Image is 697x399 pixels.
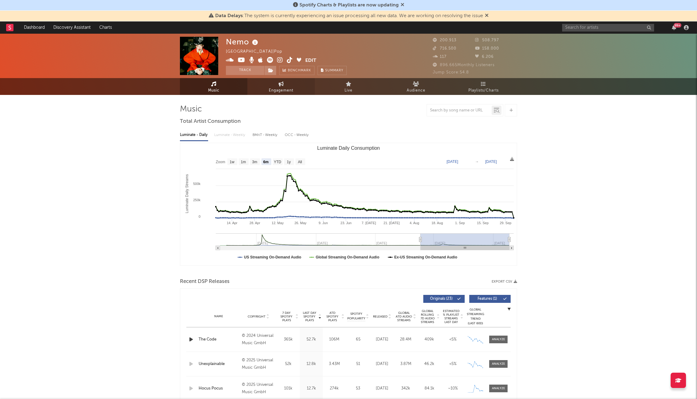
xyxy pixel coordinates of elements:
[199,215,200,218] text: 0
[468,87,499,94] span: Playlists/Charts
[185,174,189,213] text: Luminate Daily Streams
[301,361,321,367] div: 12.8k
[382,78,450,95] a: Audience
[227,221,238,225] text: 14. Apr
[466,307,485,326] div: Global Streaming Trend (Last 60D)
[249,221,260,225] text: 28. Apr
[419,386,440,392] div: 84.1k
[475,47,499,51] span: 158.000
[199,314,239,319] div: Name
[372,337,392,343] div: [DATE]
[216,160,225,164] text: Zoom
[383,221,400,225] text: 21. [DATE]
[295,221,307,225] text: 26. May
[455,221,465,225] text: 1. Sep
[180,278,230,285] span: Recent DSP Releases
[278,337,298,343] div: 365k
[477,221,489,225] text: 15. Sep
[324,386,344,392] div: 274k
[475,55,494,59] span: 6.206
[301,337,321,343] div: 52.7k
[433,70,469,74] span: Jump Score: 54.8
[475,38,499,42] span: 508.797
[347,361,369,367] div: 51
[226,48,289,55] div: [GEOGRAPHIC_DATA] | Pop
[278,361,298,367] div: 52k
[226,37,260,47] div: Nemo
[347,386,369,392] div: 53
[473,297,501,301] span: Features ( 1 )
[317,145,380,151] text: Luminate Daily Consumption
[301,386,321,392] div: 12.7k
[301,311,318,322] span: Last Day Spotify Plays
[248,315,265,318] span: Copyright
[180,78,247,95] a: Music
[394,255,457,259] text: Ex-US Streaming On-Demand Audio
[372,361,392,367] div: [DATE]
[450,78,517,95] a: Playlists/Charts
[316,255,379,259] text: Global Streaming On-Demand Audio
[180,143,517,265] svg: Luminate Daily Consumption
[242,357,275,371] div: © 2025 Universal Music GmbH
[272,221,284,225] text: 12. May
[226,66,264,75] button: Track
[443,386,463,392] div: ~ 10 %
[500,221,511,225] text: 29. Sep
[443,337,463,343] div: <5%
[274,160,281,164] text: YTD
[253,130,279,140] div: BMAT - Weekly
[347,312,365,321] span: Spotify Popularity
[215,13,243,18] span: Data Delays
[180,118,241,125] span: Total Artist Consumption
[419,309,436,324] span: Global Rolling 7D Audio Streams
[324,337,344,343] div: 106M
[401,3,404,8] span: Dismiss
[20,21,49,34] a: Dashboard
[443,309,459,324] span: Estimated % Playlist Streams Last Day
[347,337,369,343] div: 65
[298,160,302,164] text: All
[199,361,239,367] a: Unexplainable
[395,337,416,343] div: 28.4M
[95,21,116,34] a: Charts
[269,87,293,94] span: Engagement
[315,78,382,95] a: Live
[288,67,311,74] span: Benchmark
[278,386,298,392] div: 101k
[242,332,275,347] div: © 2024 Universal Music GmbH
[432,221,443,225] text: 18. Aug
[325,69,343,72] span: Summary
[199,386,239,392] a: Hocus Pocus
[230,160,234,164] text: 1w
[395,386,416,392] div: 342k
[407,87,425,94] span: Audience
[241,160,246,164] text: 1m
[492,280,517,284] button: Export CSV
[242,381,275,396] div: © 2025 Universal Music GmbH
[433,63,495,67] span: 896.665 Monthly Listeners
[419,337,440,343] div: 409k
[419,361,440,367] div: 46.2k
[244,255,301,259] text: US Streaming On-Demand Audio
[263,160,269,164] text: 6m
[433,55,447,59] span: 117
[373,315,387,318] span: Released
[215,13,483,18] span: : The system is currently experiencing an issue processing all new data. We are working on resolv...
[372,386,392,392] div: [DATE]
[485,13,489,18] span: Dismiss
[562,24,654,32] input: Search for artists
[443,361,463,367] div: <5%
[199,337,239,343] a: The Code
[341,221,352,225] text: 23. Jun
[433,47,456,51] span: 716.500
[345,87,352,94] span: Live
[469,295,511,303] button: Features(1)
[324,311,341,322] span: ATD Spotify Plays
[287,160,291,164] text: 1y
[427,108,492,113] input: Search by song name or URL
[409,221,419,225] text: 4. Aug
[672,25,676,30] button: 99+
